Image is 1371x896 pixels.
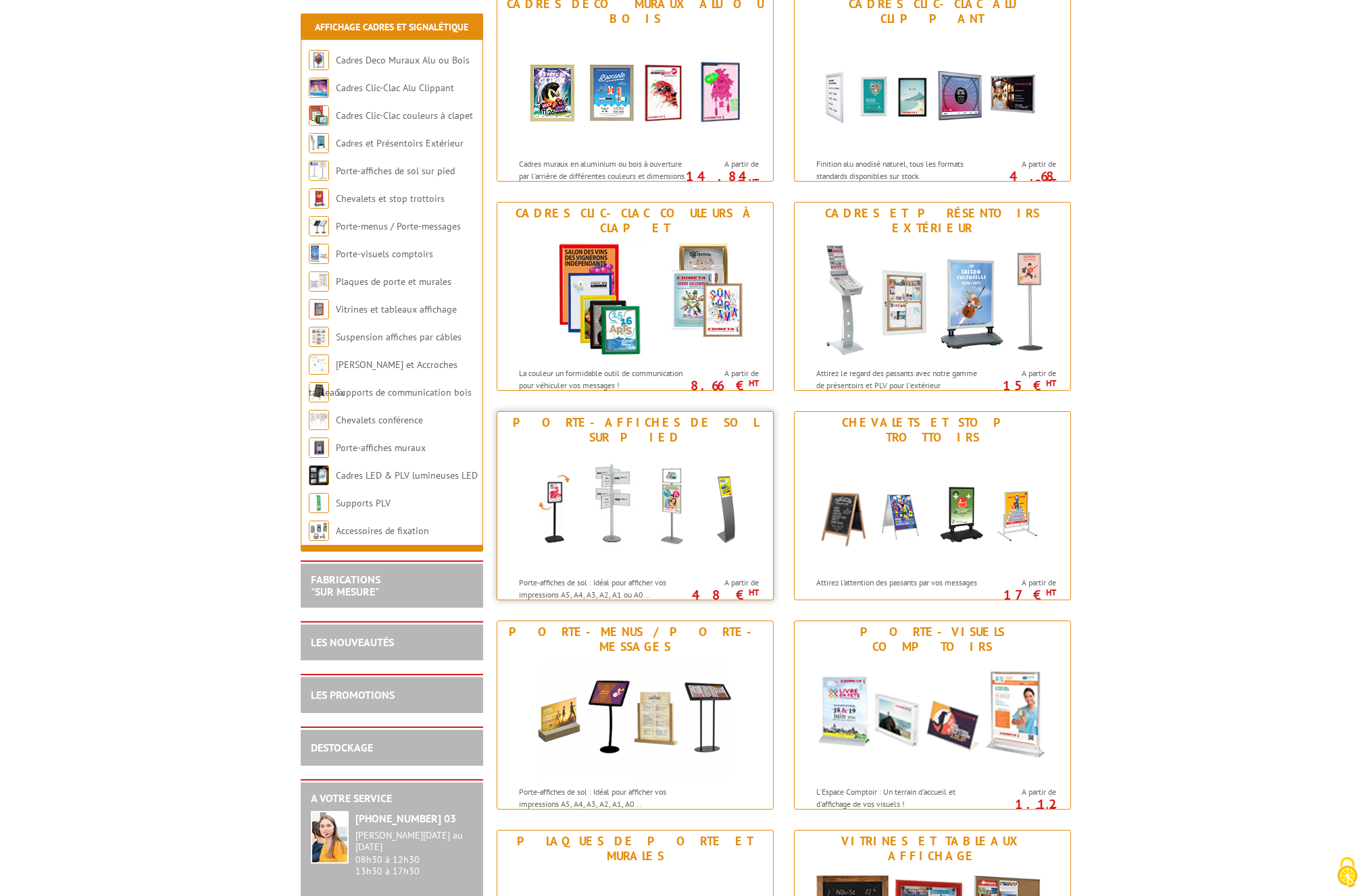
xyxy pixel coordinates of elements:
[1046,804,1056,816] sup: HT
[311,688,395,702] a: LES PROMOTIONS
[987,159,1056,169] span: A partir de
[309,410,329,430] img: Chevalets conférence
[683,591,759,599] p: 48 €
[309,188,329,209] img: Chevalets et stop trottoirs
[336,165,455,177] a: Porte-affiches de sol sur pied
[336,303,457,315] a: Vitrines et tableaux affichage
[309,50,329,70] img: Cadres Deco Muraux Alu ou Bois
[309,216,329,236] img: Porte-menus / Porte-messages
[794,411,1071,600] a: Chevalets et stop trottoirs Chevalets et stop trottoirs Attirez l’attention des passants par vos ...
[315,21,468,33] a: Affichage Cadres et Signalétique
[749,176,759,188] sup: HT
[309,299,329,319] img: Vitrines et tableaux affichage
[309,161,329,181] img: Porte-affiches de sol sur pied
[311,793,473,805] h2: A votre service
[683,172,759,188] p: 14.84 €
[501,415,770,445] div: Porte-affiches de sol sur pied
[336,442,426,454] a: Porte-affiches muraux
[355,830,473,853] div: [PERSON_NAME][DATE] au [DATE]
[1046,176,1056,188] sup: HT
[497,621,774,810] a: Porte-menus / Porte-messages Porte-menus / Porte-messages Porte-affiches de sol : Idéal pour affi...
[336,275,451,288] a: Plaques de porte et murales
[336,220,461,232] a: Porte-menus / Porte-messages
[749,377,759,389] sup: HT
[794,621,1071,810] a: Porte-visuels comptoirs Porte-visuels comptoirs L'Espace Comptoir : Un terrain d'accueil et d'aff...
[309,493,329,513] img: Supports PLV
[336,248,433,260] a: Porte-visuels comptoirs
[336,414,423,426] a: Chevalets conférence
[311,573,380,598] a: FABRICATIONS"Sur Mesure"
[497,202,774,391] a: Cadres Clic-Clac couleurs à clapet Cadres Clic-Clac couleurs à clapet La couleur un formidable ou...
[519,786,687,809] p: Porte-affiches de sol : Idéal pour afficher vos impressions A5, A4, A3, A2, A1, A0...
[336,469,478,481] a: Cadres LED & PLV lumineuses LED
[816,158,984,181] p: Finition alu anodisé naturel, tous les formats standards disponibles sur stock.
[807,448,1057,570] img: Chevalets et stop trottoirs
[309,438,329,458] img: Porte-affiches muraux
[794,202,1071,391] a: Cadres et Présentoirs Extérieur Cadres et Présentoirs Extérieur Attirez le regard des passants av...
[798,834,1067,864] div: Vitrines et tableaux affichage
[816,367,984,390] p: Attirez le regard des passants avec notre gamme de présentoirs et PLV pour l'extérieur
[309,271,329,292] img: Plaques de porte et murales
[807,239,1057,361] img: Cadres et Présentoirs Extérieur
[749,587,759,598] sup: HT
[501,206,770,236] div: Cadres Clic-Clac couleurs à clapet
[336,497,391,509] a: Supports PLV
[980,172,1056,188] p: 4.68 €
[798,415,1067,445] div: Chevalets et stop trottoirs
[798,206,1067,236] div: Cadres et Présentoirs Extérieur
[1046,587,1056,598] sup: HT
[690,577,759,588] span: A partir de
[497,411,774,600] a: Porte-affiches de sol sur pied Porte-affiches de sol sur pied Porte-affiches de sol : Idéal pour ...
[980,381,1056,390] p: 15 €
[519,367,687,390] p: La couleur un formidable outil de communication pour véhiculer vos messages !
[311,741,373,754] a: DESTOCKAGE
[336,82,454,94] a: Cadres Clic-Clac Alu Clippant
[336,525,429,537] a: Accessoires de fixation
[683,381,759,390] p: 8.66 €
[336,137,464,149] a: Cadres et Présentoirs Extérieur
[309,244,329,264] img: Porte-visuels comptoirs
[309,133,329,153] img: Cadres et Présentoirs Extérieur
[309,465,329,485] img: Cadres LED & PLV lumineuses LED
[537,658,732,779] img: Porte-menus / Porte-messages
[311,811,349,864] img: widget-service.jpg
[336,386,472,398] a: Supports de communication bois
[816,786,984,809] p: L'Espace Comptoir : Un terrain d'accueil et d'affichage de vos visuels !
[336,54,470,66] a: Cadres Deco Muraux Alu ou Bois
[980,800,1056,816] p: 1.12 €
[1330,855,1364,889] img: Cookies (fenêtre modale)
[519,158,687,205] p: Cadres muraux en aluminium ou bois à ouverture par l'arrière de différentes couleurs et dimension...
[519,577,687,600] p: Porte-affiches de sol : Idéal pour afficher vos impressions A5, A4, A3, A2, A1 ou A0...
[309,359,457,398] a: [PERSON_NAME] et Accroches tableaux
[987,787,1056,797] span: A partir de
[336,192,445,205] a: Chevalets et stop trottoirs
[309,327,329,347] img: Suspension affiches par câbles
[816,577,984,588] p: Attirez l’attention des passants par vos messages
[798,625,1067,654] div: Porte-visuels comptoirs
[309,78,329,98] img: Cadres Clic-Clac Alu Clippant
[501,625,770,654] div: Porte-menus / Porte-messages
[336,331,462,343] a: Suspension affiches par câbles
[807,30,1057,151] img: Cadres Clic-Clac Alu Clippant
[336,109,473,122] a: Cadres Clic-Clac couleurs à clapet
[690,159,759,169] span: A partir de
[309,105,329,126] img: Cadres Clic-Clac couleurs à clapet
[501,834,770,864] div: Plaques de porte et murales
[355,830,473,876] div: 08h30 à 12h30 13h30 à 17h30
[309,354,329,375] img: Cimaises et Accroches tableaux
[309,521,329,541] img: Accessoires de fixation
[980,591,1056,599] p: 17 €
[510,239,760,361] img: Cadres Clic-Clac couleurs à clapet
[987,368,1056,379] span: A partir de
[690,368,759,379] span: A partir de
[510,30,760,151] img: Cadres Deco Muraux Alu ou Bois
[510,448,760,570] img: Porte-affiches de sol sur pied
[987,577,1056,588] span: A partir de
[355,812,456,825] strong: [PHONE_NUMBER] 03
[311,635,394,649] a: LES NOUVEAUTÉS
[1324,850,1371,896] button: Cookies (fenêtre modale)
[1046,377,1056,389] sup: HT
[807,658,1057,779] img: Porte-visuels comptoirs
